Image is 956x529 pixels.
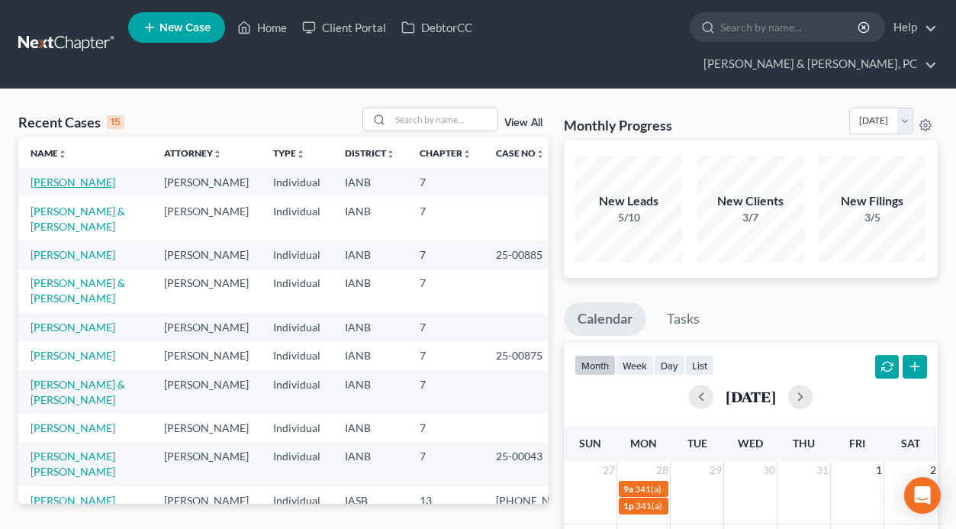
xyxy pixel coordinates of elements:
[697,192,804,210] div: New Clients
[623,483,633,495] span: 9a
[655,461,670,479] span: 28
[407,414,484,442] td: 7
[333,269,407,313] td: IANB
[484,443,603,486] td: 25-00043
[720,13,860,41] input: Search by name...
[152,168,261,196] td: [PERSON_NAME]
[261,313,333,341] td: Individual
[18,113,124,131] div: Recent Cases
[333,313,407,341] td: IANB
[333,370,407,414] td: IANB
[635,483,782,495] span: 341(a) meeting for [PERSON_NAME]
[230,14,295,41] a: Home
[407,240,484,269] td: 7
[333,443,407,486] td: IANB
[31,147,67,159] a: Nameunfold_more
[874,461,884,479] span: 1
[295,14,394,41] a: Client Portal
[273,147,305,159] a: Typeunfold_more
[484,341,603,369] td: 25-00875
[564,116,672,134] h3: Monthly Progress
[407,486,484,514] td: 13
[653,302,713,336] a: Tasks
[333,240,407,269] td: IANB
[152,341,261,369] td: [PERSON_NAME]
[929,461,938,479] span: 2
[504,118,542,128] a: View All
[58,150,67,159] i: unfold_more
[261,269,333,313] td: Individual
[849,437,865,450] span: Fri
[152,370,261,414] td: [PERSON_NAME]
[623,500,634,511] span: 1p
[761,461,777,479] span: 30
[636,500,783,511] span: 341(a) meeting for [PERSON_NAME]
[152,313,261,341] td: [PERSON_NAME]
[152,197,261,240] td: [PERSON_NAME]
[261,240,333,269] td: Individual
[261,197,333,240] td: Individual
[407,341,484,369] td: 7
[407,443,484,486] td: 7
[407,168,484,196] td: 7
[462,150,472,159] i: unfold_more
[152,443,261,486] td: [PERSON_NAME]
[261,414,333,442] td: Individual
[420,147,472,159] a: Chapterunfold_more
[31,349,115,362] a: [PERSON_NAME]
[579,437,601,450] span: Sun
[261,486,333,514] td: Individual
[31,450,115,478] a: [PERSON_NAME] [PERSON_NAME]
[296,150,305,159] i: unfold_more
[687,437,707,450] span: Tue
[407,313,484,341] td: 7
[575,192,682,210] div: New Leads
[904,477,941,514] div: Open Intercom Messenger
[738,437,763,450] span: Wed
[793,437,815,450] span: Thu
[333,197,407,240] td: IANB
[407,269,484,313] td: 7
[386,150,395,159] i: unfold_more
[901,437,920,450] span: Sat
[407,197,484,240] td: 7
[708,461,723,479] span: 29
[654,355,685,376] button: day
[31,176,115,189] a: [PERSON_NAME]
[886,14,937,41] a: Help
[164,147,222,159] a: Attorneyunfold_more
[815,461,830,479] span: 31
[107,115,124,129] div: 15
[31,494,115,507] a: [PERSON_NAME]
[601,461,616,479] span: 27
[261,341,333,369] td: Individual
[696,50,937,78] a: [PERSON_NAME] & [PERSON_NAME], PC
[616,355,654,376] button: week
[31,321,115,334] a: [PERSON_NAME]
[819,210,925,225] div: 3/5
[261,370,333,414] td: Individual
[31,421,115,434] a: [PERSON_NAME]
[333,168,407,196] td: IANB
[394,14,480,41] a: DebtorCC
[575,355,616,376] button: month
[819,192,925,210] div: New Filings
[152,486,261,514] td: [PERSON_NAME]
[484,240,603,269] td: 25-00885
[152,240,261,269] td: [PERSON_NAME]
[31,276,125,305] a: [PERSON_NAME] & [PERSON_NAME]
[575,210,682,225] div: 5/10
[152,414,261,442] td: [PERSON_NAME]
[31,205,125,233] a: [PERSON_NAME] & [PERSON_NAME]
[261,443,333,486] td: Individual
[536,150,545,159] i: unfold_more
[31,248,115,261] a: [PERSON_NAME]
[261,168,333,196] td: Individual
[345,147,395,159] a: Districtunfold_more
[391,108,497,131] input: Search by name...
[159,22,211,34] span: New Case
[697,210,804,225] div: 3/7
[564,302,646,336] a: Calendar
[152,269,261,313] td: [PERSON_NAME]
[333,414,407,442] td: IANB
